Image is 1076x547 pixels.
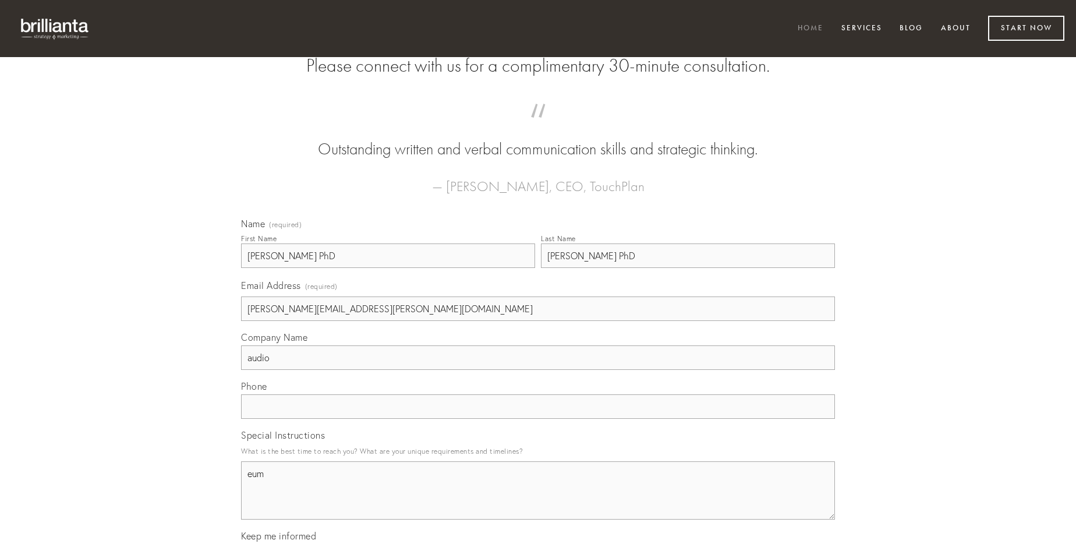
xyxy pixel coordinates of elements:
a: Blog [892,19,930,38]
div: First Name [241,234,277,243]
a: Start Now [988,16,1064,41]
div: Last Name [541,234,576,243]
a: About [933,19,978,38]
a: Home [790,19,831,38]
span: Phone [241,380,267,392]
span: “ [260,115,816,138]
img: brillianta - research, strategy, marketing [12,12,99,45]
figcaption: — [PERSON_NAME], CEO, TouchPlan [260,161,816,198]
blockquote: Outstanding written and verbal communication skills and strategic thinking. [260,115,816,161]
span: (required) [269,221,302,228]
span: Name [241,218,265,230]
span: Keep me informed [241,530,316,542]
h2: Please connect with us for a complimentary 30-minute consultation. [241,55,835,77]
span: Email Address [241,280,301,291]
span: (required) [305,278,338,294]
span: Special Instructions [241,429,325,441]
textarea: eum [241,461,835,520]
p: What is the best time to reach you? What are your unique requirements and timelines? [241,443,835,459]
a: Services [834,19,890,38]
span: Company Name [241,331,307,343]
